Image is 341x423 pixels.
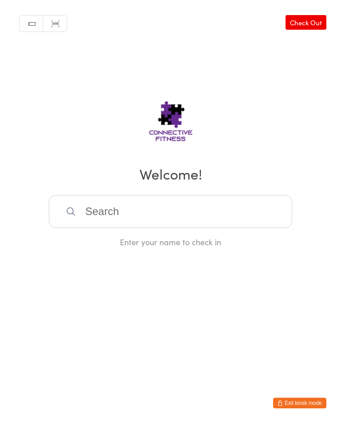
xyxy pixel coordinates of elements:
[121,85,221,151] img: Connective Fitness
[9,164,332,184] h2: Welcome!
[273,398,326,408] button: Exit kiosk mode
[49,195,292,228] input: Search
[285,15,326,30] a: Check Out
[49,236,292,247] div: Enter your name to check in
